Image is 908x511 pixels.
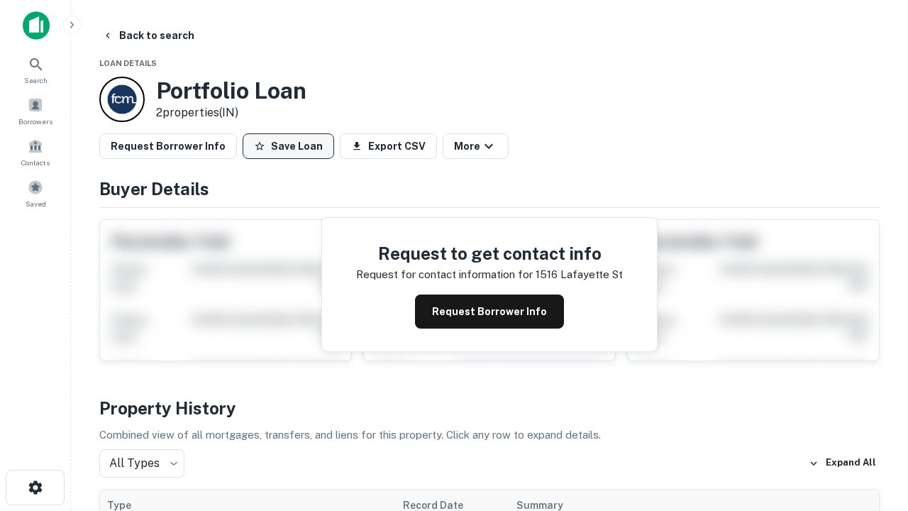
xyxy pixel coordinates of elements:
span: Saved [26,198,46,209]
a: Saved [4,174,67,212]
a: Contacts [4,133,67,171]
button: Expand All [805,453,880,474]
iframe: Chat Widget [837,352,908,420]
img: capitalize-icon.png [23,11,50,40]
span: Search [24,75,48,86]
h4: Buyer Details [99,176,880,202]
button: Back to search [96,23,200,48]
button: Request Borrower Info [415,295,564,329]
a: Borrowers [4,92,67,130]
h4: Property History [99,395,880,421]
p: 2 properties (IN) [156,104,306,121]
p: Request for contact information for [356,266,533,283]
p: 1516 lafayette st [536,266,623,283]
p: Combined view of all mortgages, transfers, and liens for this property. Click any row to expand d... [99,427,880,444]
span: Loan Details [99,59,157,67]
span: Contacts [21,157,50,168]
span: Borrowers [18,116,52,127]
a: Search [4,50,67,89]
button: Export CSV [340,133,437,159]
button: More [443,133,509,159]
h4: Request to get contact info [356,241,623,266]
button: Request Borrower Info [99,133,237,159]
div: All Types [99,449,184,478]
h3: Portfolio Loan [156,77,306,104]
button: Save Loan [243,133,334,159]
